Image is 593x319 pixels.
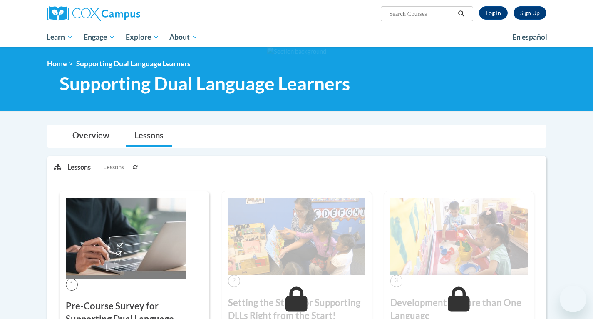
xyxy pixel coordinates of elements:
[84,32,115,42] span: Engage
[514,6,546,20] a: Register
[228,198,365,275] img: Course Image
[267,47,326,56] img: Section background
[42,28,79,47] a: Learn
[47,32,73,42] span: Learn
[47,6,205,21] a: Cox Campus
[76,59,191,68] span: Supporting Dual Language Learners
[64,125,118,147] a: Overview
[455,9,467,19] button: Search
[66,279,78,291] span: 1
[35,28,559,47] div: Main menu
[507,28,553,46] a: En español
[103,163,124,172] span: Lessons
[479,6,508,20] a: Log In
[512,33,547,41] span: En español
[67,163,91,172] p: Lessons
[388,9,455,19] input: Search Courses
[120,28,164,47] a: Explore
[457,11,465,17] i: 
[126,32,159,42] span: Explore
[560,286,586,312] iframe: Button to launch messaging window
[126,125,172,147] a: Lessons
[390,198,528,275] img: Course Image
[60,73,350,95] span: Supporting Dual Language Learners
[164,28,203,47] a: About
[78,28,120,47] a: Engage
[47,6,140,21] img: Cox Campus
[66,198,186,279] img: Course Image
[390,275,402,287] span: 3
[169,32,198,42] span: About
[228,275,240,287] span: 2
[47,59,67,68] a: Home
